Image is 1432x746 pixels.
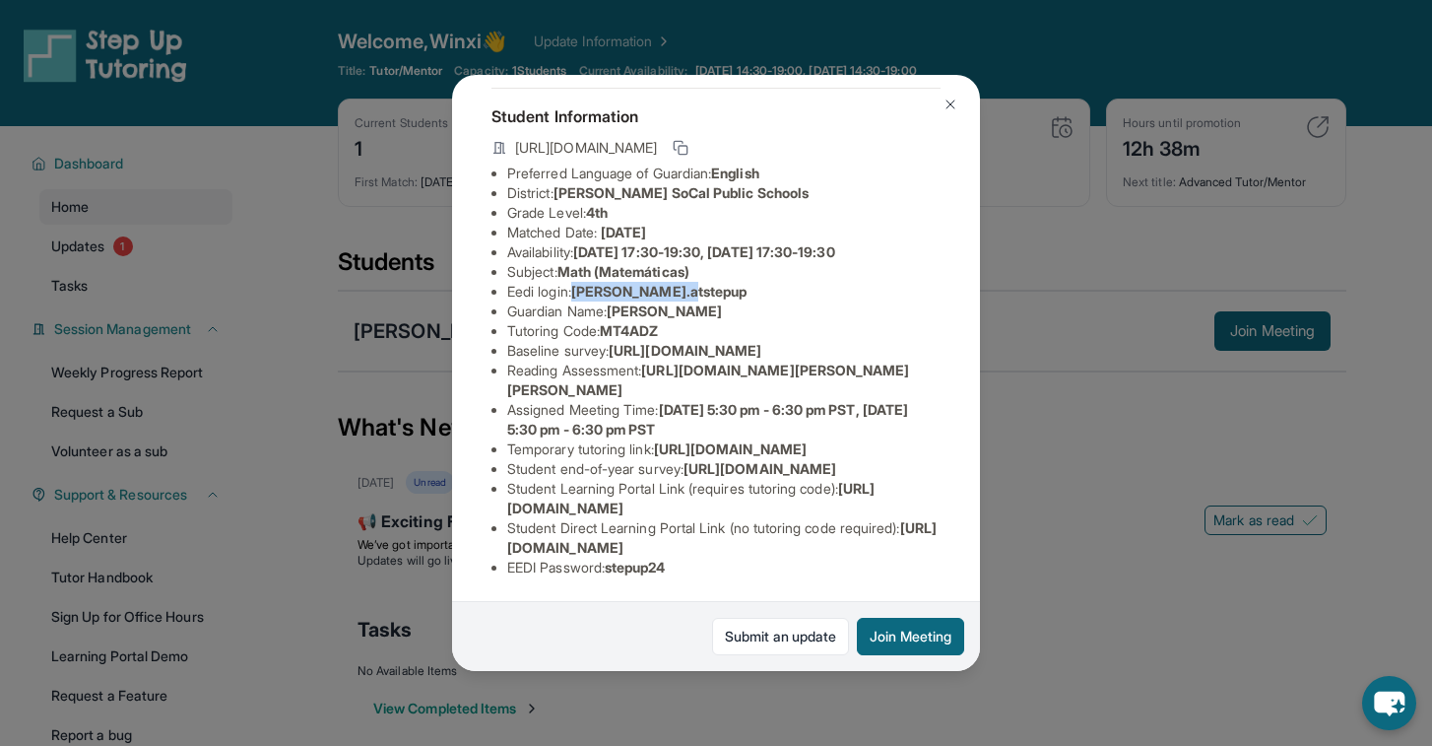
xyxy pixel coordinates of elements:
[507,262,941,282] li: Subject :
[507,242,941,262] li: Availability:
[507,401,908,438] span: [DATE] 5:30 pm - 6:30 pm PST, [DATE] 5:30 pm - 6:30 pm PST
[507,164,941,183] li: Preferred Language of Guardian:
[654,441,807,457] span: [URL][DOMAIN_NAME]
[507,361,941,400] li: Reading Assessment :
[507,183,941,203] li: District:
[669,136,692,160] button: Copy link
[507,459,941,479] li: Student end-of-year survey :
[553,184,809,201] span: [PERSON_NAME] SoCal Public Schools
[507,321,941,341] li: Tutoring Code :
[507,400,941,440] li: Assigned Meeting Time :
[507,203,941,223] li: Grade Level:
[605,559,666,576] span: stepup24
[712,618,849,655] a: Submit an update
[507,479,941,518] li: Student Learning Portal Link (requires tutoring code) :
[609,342,761,359] span: [URL][DOMAIN_NAME]
[507,341,941,361] li: Baseline survey :
[507,282,941,302] li: Eedi login :
[507,518,941,558] li: Student Direct Learning Portal Link (no tutoring code required) :
[507,223,941,242] li: Matched Date:
[600,322,658,339] span: MT4ADZ
[507,440,941,459] li: Temporary tutoring link :
[507,302,941,321] li: Guardian Name :
[507,558,941,577] li: EEDI Password :
[557,263,689,280] span: Math (Matemáticas)
[943,97,958,112] img: Close Icon
[573,243,835,260] span: [DATE] 17:30-19:30, [DATE] 17:30-19:30
[683,460,836,477] span: [URL][DOMAIN_NAME]
[601,224,646,240] span: [DATE]
[515,138,657,158] span: [URL][DOMAIN_NAME]
[1362,676,1416,730] button: chat-button
[586,204,608,221] span: 4th
[857,618,964,655] button: Join Meeting
[507,362,910,398] span: [URL][DOMAIN_NAME][PERSON_NAME][PERSON_NAME]
[491,104,941,128] h4: Student Information
[571,283,748,300] span: [PERSON_NAME].atstepup
[711,165,759,181] span: English
[607,303,722,319] span: [PERSON_NAME]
